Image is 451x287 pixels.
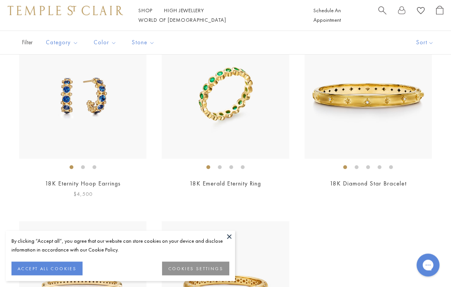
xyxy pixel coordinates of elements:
button: Show sort by [399,31,451,54]
a: Open Shopping Bag [436,6,443,25]
button: Stone [126,34,161,51]
img: 18K Diamond Star Bracelet [305,32,432,159]
a: 18K Emerald Eternity Ring [190,180,261,188]
span: $4,500 [73,190,92,199]
img: 18K Eternity Hoop Earrings [19,32,146,159]
div: By clicking “Accept all”, you agree that our website can store cookies on your device and disclos... [11,237,229,254]
nav: Main navigation [138,6,296,25]
button: COOKIES SETTINGS [162,262,229,276]
a: 18K Diamond Star Bracelet [330,180,407,188]
a: ShopShop [138,7,152,14]
button: Category [40,34,84,51]
span: Stone [128,38,161,47]
button: Color [88,34,122,51]
button: ACCEPT ALL COOKIES [11,262,83,276]
a: Schedule An Appointment [313,7,341,23]
a: 18K Eternity Hoop Earrings [45,180,121,188]
a: World of [DEMOGRAPHIC_DATA]World of [DEMOGRAPHIC_DATA] [138,16,226,23]
span: Category [42,38,84,47]
a: Search [378,6,386,25]
img: R16800-EM65 [162,32,289,159]
a: High JewelleryHigh Jewellery [164,7,204,14]
a: View Wishlist [417,6,425,18]
img: Temple St. Clair [8,6,123,15]
iframe: Gorgias live chat messenger [413,251,443,279]
span: Color [90,38,122,47]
